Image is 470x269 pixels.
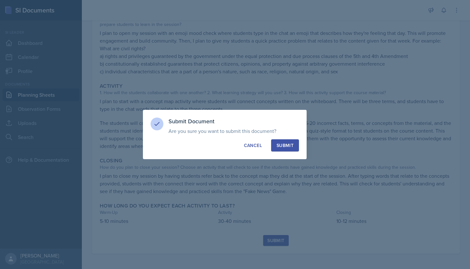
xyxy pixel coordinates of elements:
[239,139,267,151] button: Cancel
[271,139,299,151] button: Submit
[168,128,299,134] p: Are you sure you want to submit this document?
[277,142,294,149] div: Submit
[244,142,262,149] div: Cancel
[168,118,299,125] h3: Submit Document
